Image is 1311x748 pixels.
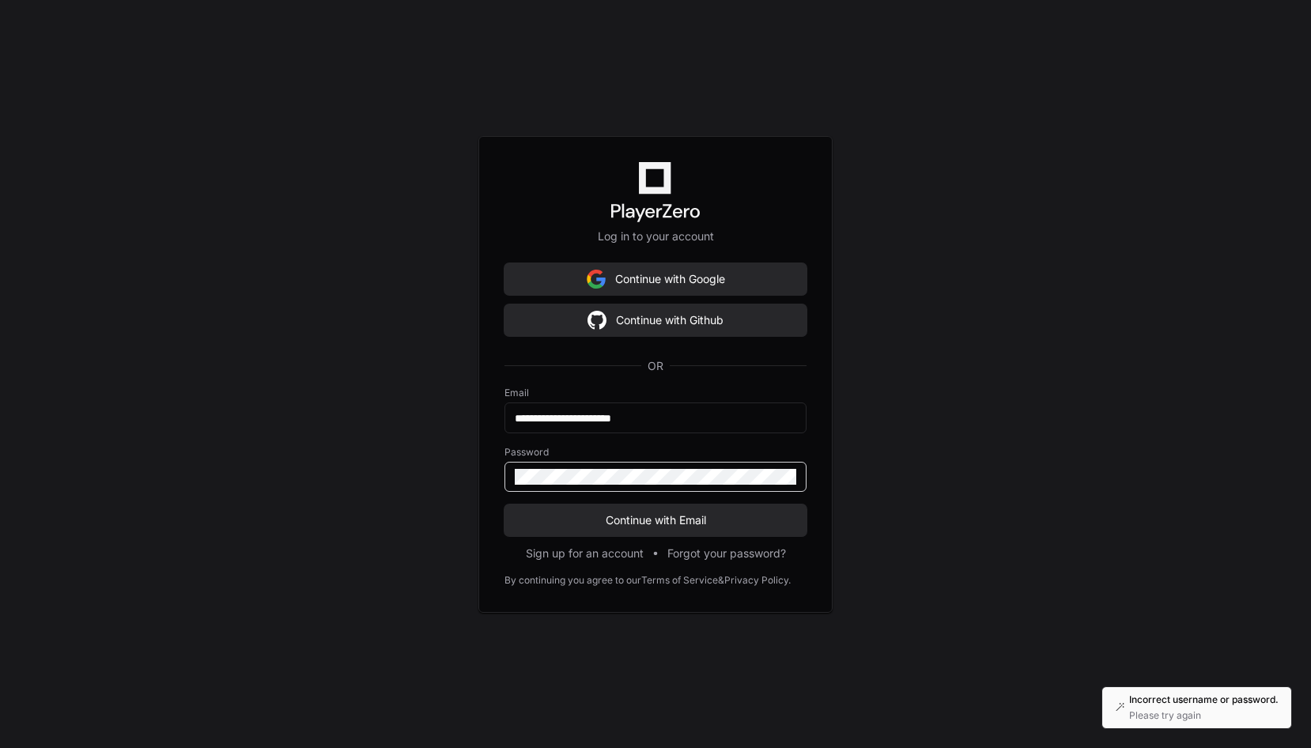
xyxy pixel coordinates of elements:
button: Continue with Google [504,263,807,295]
img: Sign in with google [587,304,606,336]
button: Continue with Github [504,304,807,336]
button: Continue with Email [504,504,807,536]
div: & [718,574,724,587]
button: Sign up for an account [526,546,644,561]
span: Continue with Email [504,512,807,528]
p: Incorrect username or password. [1129,693,1279,706]
a: Terms of Service [641,574,718,587]
a: Privacy Policy. [724,574,791,587]
div: By continuing you agree to our [504,574,641,587]
img: Sign in with google [587,263,606,295]
span: OR [641,358,670,374]
label: Password [504,446,807,459]
p: Please try again [1129,709,1279,722]
label: Email [504,387,807,399]
p: Log in to your account [504,229,807,244]
button: Forgot your password? [667,546,786,561]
